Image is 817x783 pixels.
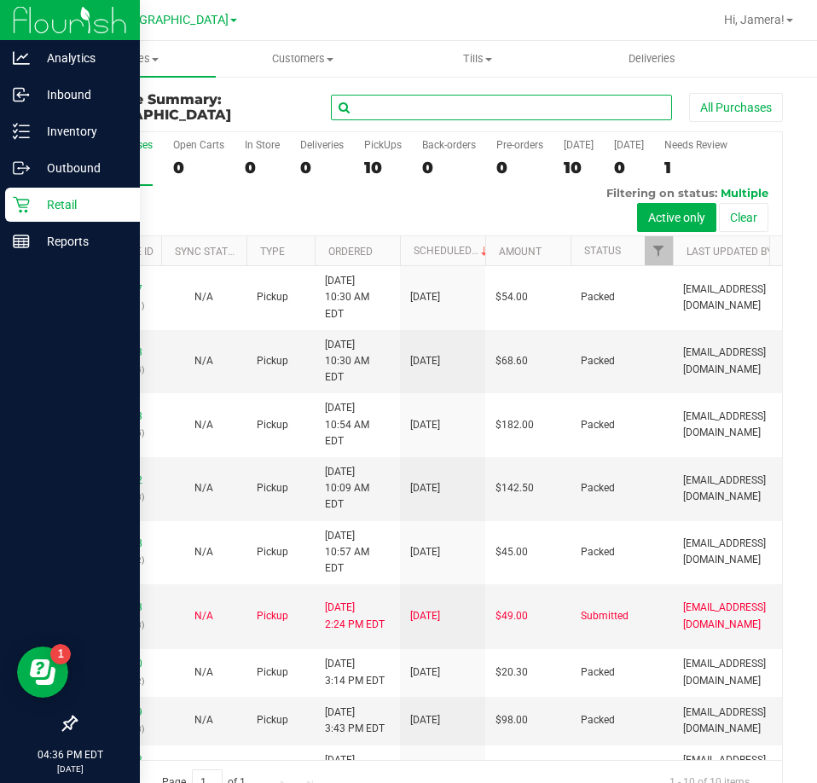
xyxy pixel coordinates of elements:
div: 0 [614,158,644,177]
div: 10 [364,158,402,177]
button: Clear [719,203,768,232]
div: 0 [173,158,224,177]
span: $182.00 [495,417,534,433]
div: Needs Review [664,139,727,151]
button: N/A [194,712,213,728]
a: Last Updated By [687,246,773,258]
span: [DATE] 10:30 AM EDT [325,337,390,386]
a: Tills [391,41,565,77]
inline-svg: Inbound [13,86,30,103]
span: $142.50 [495,480,534,496]
button: N/A [194,353,213,369]
iframe: Resource center [17,647,68,698]
span: Not Applicable [194,610,213,622]
p: Retail [30,194,132,215]
span: $98.00 [495,712,528,728]
p: Analytics [30,48,132,68]
span: [GEOGRAPHIC_DATA] [112,13,229,27]
p: Inbound [30,84,132,105]
div: 0 [300,158,344,177]
a: Deliveries [565,41,739,77]
button: N/A [194,608,213,624]
inline-svg: Outbound [13,159,30,177]
span: Submitted [581,608,629,624]
span: Tills [391,51,565,67]
p: 04:36 PM EDT [8,747,132,763]
span: $45.00 [495,544,528,560]
span: Not Applicable [194,482,213,494]
inline-svg: Reports [13,233,30,250]
a: Scheduled [414,245,491,257]
button: N/A [194,664,213,681]
a: Filter [645,236,673,265]
span: Pickup [257,544,288,560]
div: [DATE] [614,139,644,151]
span: [DATE] 3:14 PM EDT [325,656,385,688]
inline-svg: Retail [13,196,30,213]
span: $20.30 [495,664,528,681]
span: Hi, Jamera! [724,13,785,26]
span: Deliveries [606,51,698,67]
span: Packed [581,417,615,433]
button: N/A [194,289,213,305]
inline-svg: Inventory [13,123,30,140]
span: Pickup [257,664,288,681]
span: [DATE] 10:57 AM EDT [325,528,390,577]
div: 10 [564,158,594,177]
span: [DATE] [410,353,440,369]
a: Customers [216,41,391,77]
p: Outbound [30,158,132,178]
a: Ordered [328,246,373,258]
span: Filtering on status: [606,186,717,200]
span: Pickup [257,353,288,369]
input: Search Purchase ID, Original ID, State Registry ID or Customer Name... [331,95,672,120]
span: $49.00 [495,608,528,624]
button: Active only [637,203,716,232]
div: In Store [245,139,280,151]
div: 0 [245,158,280,177]
button: N/A [194,417,213,433]
a: Status [584,245,621,257]
div: PickUps [364,139,402,151]
span: [DATE] [410,417,440,433]
span: Packed [581,353,615,369]
span: Packed [581,480,615,496]
a: Sync Status [175,246,240,258]
span: [DATE] [410,712,440,728]
div: 1 [664,158,727,177]
span: Customers [217,51,390,67]
span: Pickup [257,289,288,305]
span: Not Applicable [194,546,213,558]
span: [DATE] 3:43 PM EDT [325,705,385,737]
span: $54.00 [495,289,528,305]
iframe: Resource center unread badge [50,644,71,664]
span: Packed [581,712,615,728]
h3: Purchase Summary: [75,92,311,122]
a: Amount [499,246,542,258]
div: Deliveries [300,139,344,151]
div: Pre-orders [496,139,543,151]
span: [DATE] [410,664,440,681]
div: 0 [496,158,543,177]
span: [DATE] [410,608,440,624]
span: $68.60 [495,353,528,369]
span: Pickup [257,417,288,433]
span: [DATE] [410,289,440,305]
span: Packed [581,544,615,560]
div: [DATE] [564,139,594,151]
span: [DATE] 10:54 AM EDT [325,400,390,449]
span: Pickup [257,480,288,496]
span: Not Applicable [194,666,213,678]
inline-svg: Analytics [13,49,30,67]
span: [DATE] 10:09 AM EDT [325,464,390,513]
span: Multiple [721,186,768,200]
span: Pickup [257,712,288,728]
span: Packed [581,289,615,305]
button: All Purchases [689,93,783,122]
span: [DATE] 2:24 PM EDT [325,600,385,632]
span: Not Applicable [194,355,213,367]
button: N/A [194,544,213,560]
div: Open Carts [173,139,224,151]
span: [GEOGRAPHIC_DATA] [75,107,231,123]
